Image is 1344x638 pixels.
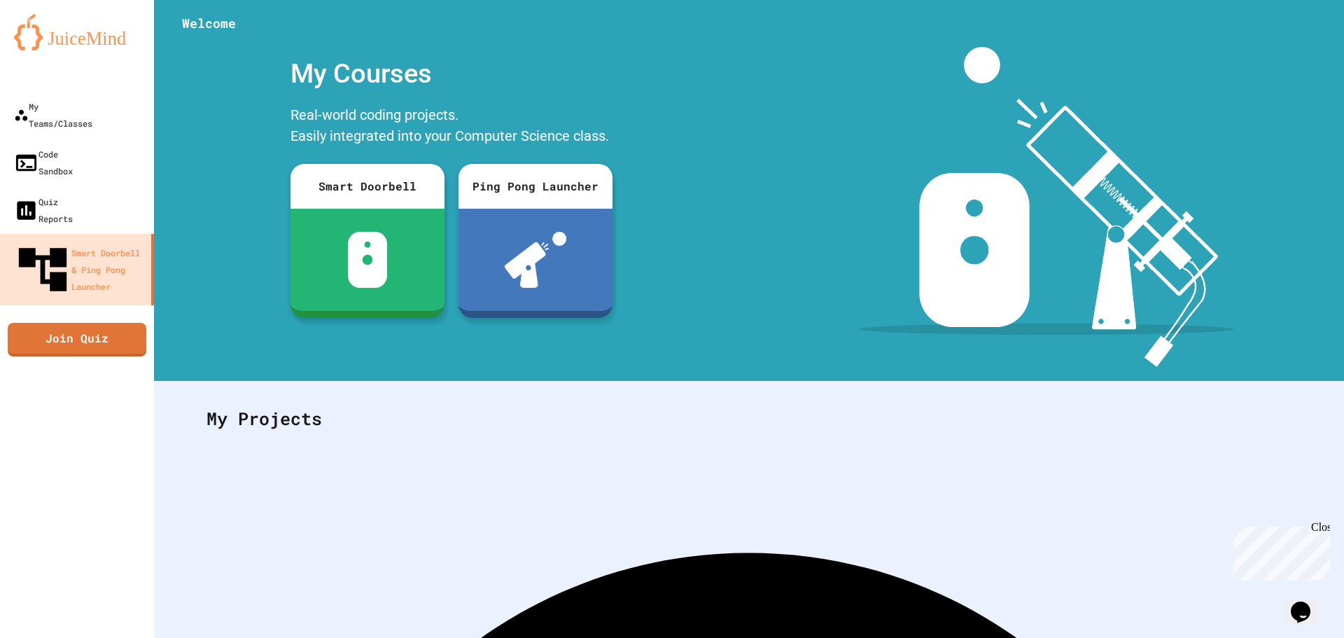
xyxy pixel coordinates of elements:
[458,164,612,209] div: Ping Pong Launcher
[14,14,140,50] img: logo-orange.svg
[192,391,1305,446] div: My Projects
[348,232,388,288] img: sdb-white.svg
[6,6,97,89] div: Chat with us now!Close
[283,101,619,153] div: Real-world coding projects. Easily integrated into your Computer Science class.
[1285,582,1330,624] iframe: chat widget
[859,47,1234,367] img: banner-image-my-projects.png
[1228,521,1330,581] iframe: chat widget
[14,241,146,298] div: Smart Doorbell & Ping Pong Launcher
[14,193,73,227] div: Quiz Reports
[290,164,444,209] div: Smart Doorbell
[14,98,92,132] div: My Teams/Classes
[505,232,567,288] img: ppl-with-ball.png
[283,47,619,101] div: My Courses
[14,146,73,179] div: Code Sandbox
[8,323,146,356] a: Join Quiz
